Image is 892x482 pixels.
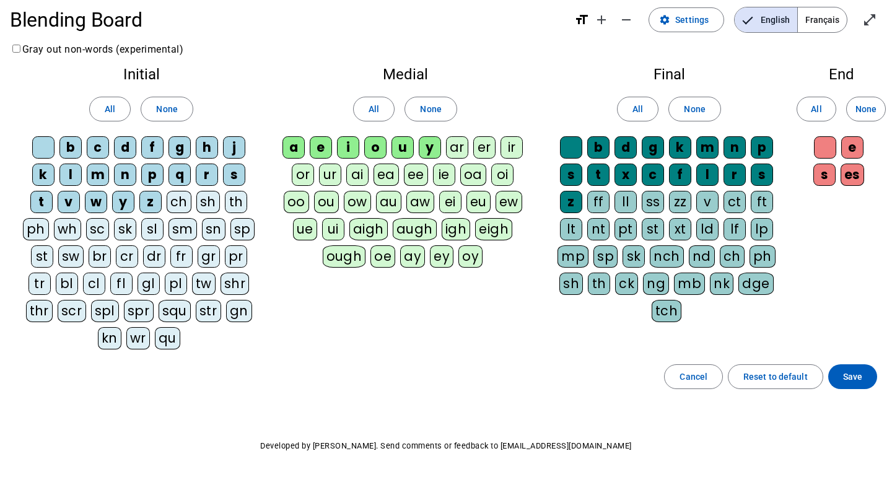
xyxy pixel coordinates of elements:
div: n [724,136,746,159]
div: spr [124,300,154,322]
div: b [59,136,82,159]
div: ng [643,273,669,295]
div: scr [58,300,86,322]
div: bl [56,273,78,295]
div: er [473,136,496,159]
div: oa [460,164,486,186]
mat-icon: format_size [574,12,589,27]
div: a [282,136,305,159]
div: nt [587,218,610,240]
div: dge [738,273,774,295]
h2: Initial [20,67,263,82]
div: x [614,164,637,186]
div: es [841,164,864,186]
div: ee [404,164,428,186]
div: aw [406,191,434,213]
div: ph [750,245,776,268]
div: qu [155,327,180,349]
button: None [404,97,457,121]
div: g [642,136,664,159]
div: h [196,136,218,159]
div: aigh [349,218,388,240]
div: c [642,164,664,186]
mat-icon: settings [659,14,670,25]
div: ea [374,164,399,186]
div: p [751,136,773,159]
span: None [156,102,177,116]
div: au [376,191,401,213]
button: None [846,97,886,121]
div: cr [116,245,138,268]
div: r [724,164,746,186]
div: sc [86,218,109,240]
div: oo [284,191,309,213]
div: ch [167,191,191,213]
button: Enter full screen [857,7,882,32]
div: j [223,136,245,159]
div: nch [650,245,684,268]
div: v [696,191,719,213]
div: v [58,191,80,213]
span: All [811,102,821,116]
div: gl [138,273,160,295]
mat-icon: open_in_full [862,12,877,27]
div: g [168,136,191,159]
div: ir [501,136,523,159]
div: kn [98,327,121,349]
div: eu [466,191,491,213]
div: br [89,245,111,268]
div: sh [196,191,220,213]
div: wr [126,327,150,349]
span: Français [798,7,847,32]
div: z [139,191,162,213]
div: ai [346,164,369,186]
div: ll [614,191,637,213]
mat-icon: remove [619,12,634,27]
div: sn [202,218,225,240]
div: oy [458,245,483,268]
div: st [642,218,664,240]
div: oi [491,164,514,186]
div: lp [751,218,773,240]
span: All [369,102,379,116]
div: thr [26,300,53,322]
button: None [141,97,193,121]
div: s [223,164,245,186]
span: English [735,7,797,32]
button: Increase font size [589,7,614,32]
mat-button-toggle-group: Language selection [734,7,847,33]
div: th [225,191,247,213]
div: z [560,191,582,213]
div: lt [560,218,582,240]
div: eigh [475,218,512,240]
h2: Final [548,67,790,82]
div: ue [293,218,317,240]
div: sm [168,218,197,240]
div: augh [393,218,437,240]
button: Reset to default [728,364,823,389]
h2: End [810,67,872,82]
div: gn [226,300,252,322]
div: mp [557,245,588,268]
div: ay [400,245,425,268]
div: pr [225,245,247,268]
button: Cancel [664,364,723,389]
div: ph [23,218,49,240]
div: cl [83,273,105,295]
div: ct [724,191,746,213]
div: y [112,191,134,213]
div: ur [319,164,341,186]
div: fl [110,273,133,295]
div: fr [170,245,193,268]
div: pt [614,218,637,240]
div: mb [674,273,705,295]
div: l [59,164,82,186]
div: u [391,136,414,159]
div: spl [91,300,120,322]
button: Settings [649,7,724,32]
div: r [196,164,218,186]
div: oe [370,245,395,268]
div: c [87,136,109,159]
div: d [614,136,637,159]
div: i [337,136,359,159]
